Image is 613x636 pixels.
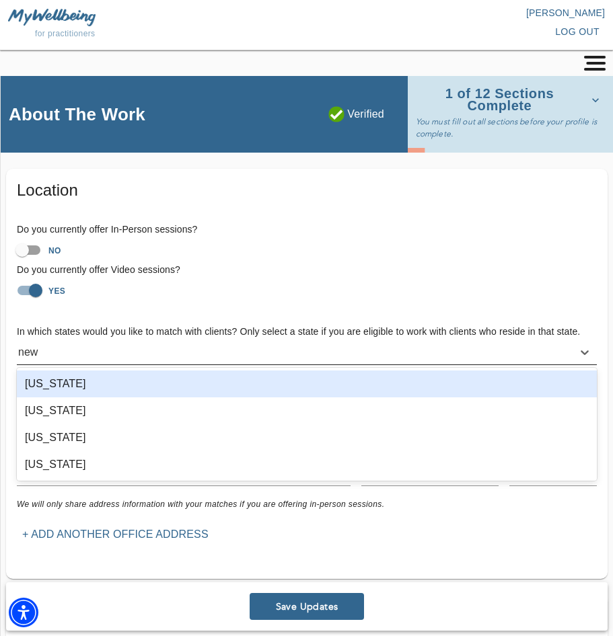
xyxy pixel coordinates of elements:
[17,370,597,397] div: [US_STATE]
[550,19,605,44] button: log out
[17,500,384,509] i: We will only share address information with your matches if you are offering in-person sessions.
[416,116,605,140] p: You must fill out all sections before your profile is complete.
[416,88,600,112] span: 1 of 12 Sections Complete
[416,84,605,116] button: 1 of 12 Sections Complete
[9,104,145,125] h4: About The Work
[17,424,597,451] div: [US_STATE]
[17,263,597,278] h6: Do you currently offer Video sessions?
[17,451,597,478] div: [US_STATE]
[17,223,597,237] h6: Do you currently offer In-Person sessions?
[9,598,38,627] div: Accessibility Menu
[17,325,597,340] h6: In which states would you like to match with clients? Only select a state if you are eligible to ...
[8,9,96,26] img: MyWellbeing
[48,286,65,296] strong: YES
[35,29,96,38] span: for practitioners
[555,24,600,40] span: log out
[22,526,209,543] p: + Add another office address
[307,6,606,19] p: [PERSON_NAME]
[17,180,597,201] h5: Location
[17,522,214,547] button: + Add another office address
[255,600,359,613] span: Save Updates
[328,106,384,122] p: Verified
[48,246,61,255] strong: NO
[17,397,597,424] div: [US_STATE]
[250,593,364,620] button: Save Updates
